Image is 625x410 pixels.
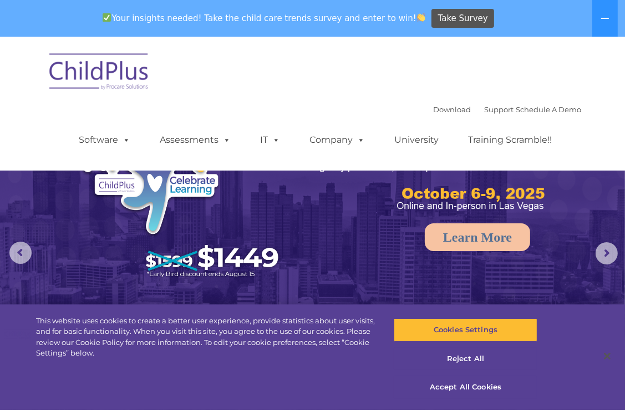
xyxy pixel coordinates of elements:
[149,129,242,151] a: Assessments
[44,46,155,101] img: ChildPlus by Procare Solutions
[68,129,142,151] a: Software
[417,13,425,22] img: 👏
[36,316,375,359] div: This website uses cookies to create a better user experience, provide statistics about user visit...
[299,129,377,151] a: Company
[250,129,292,151] a: IT
[485,105,514,114] a: Support
[434,105,582,114] font: |
[431,9,494,28] a: Take Survey
[458,129,563,151] a: Training Scramble!!
[394,347,537,371] button: Reject All
[595,344,619,368] button: Close
[103,13,111,22] img: ✅
[98,7,430,29] span: Your insights needed! Take the child care trends survey and enter to win!
[394,376,537,399] button: Accept All Cookies
[438,9,488,28] span: Take Survey
[394,318,537,342] button: Cookies Settings
[434,105,471,114] a: Download
[425,223,530,251] a: Learn More
[384,129,450,151] a: University
[516,105,582,114] a: Schedule A Demo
